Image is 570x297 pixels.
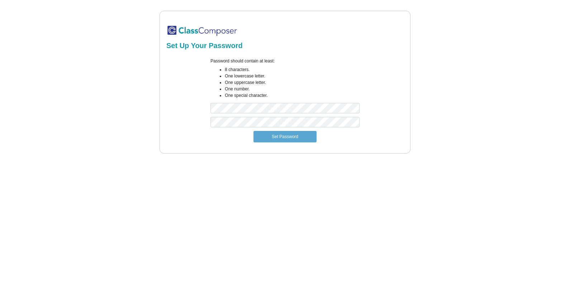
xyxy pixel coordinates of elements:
[225,79,359,86] li: One uppercase letter.
[253,131,317,142] button: Set Password
[166,41,404,50] h2: Set Up Your Password
[225,92,359,99] li: One special character.
[225,66,359,73] li: 8 characters.
[225,86,359,92] li: One number.
[210,58,275,64] label: Password should contain at least:
[225,73,359,79] li: One lowercase letter.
